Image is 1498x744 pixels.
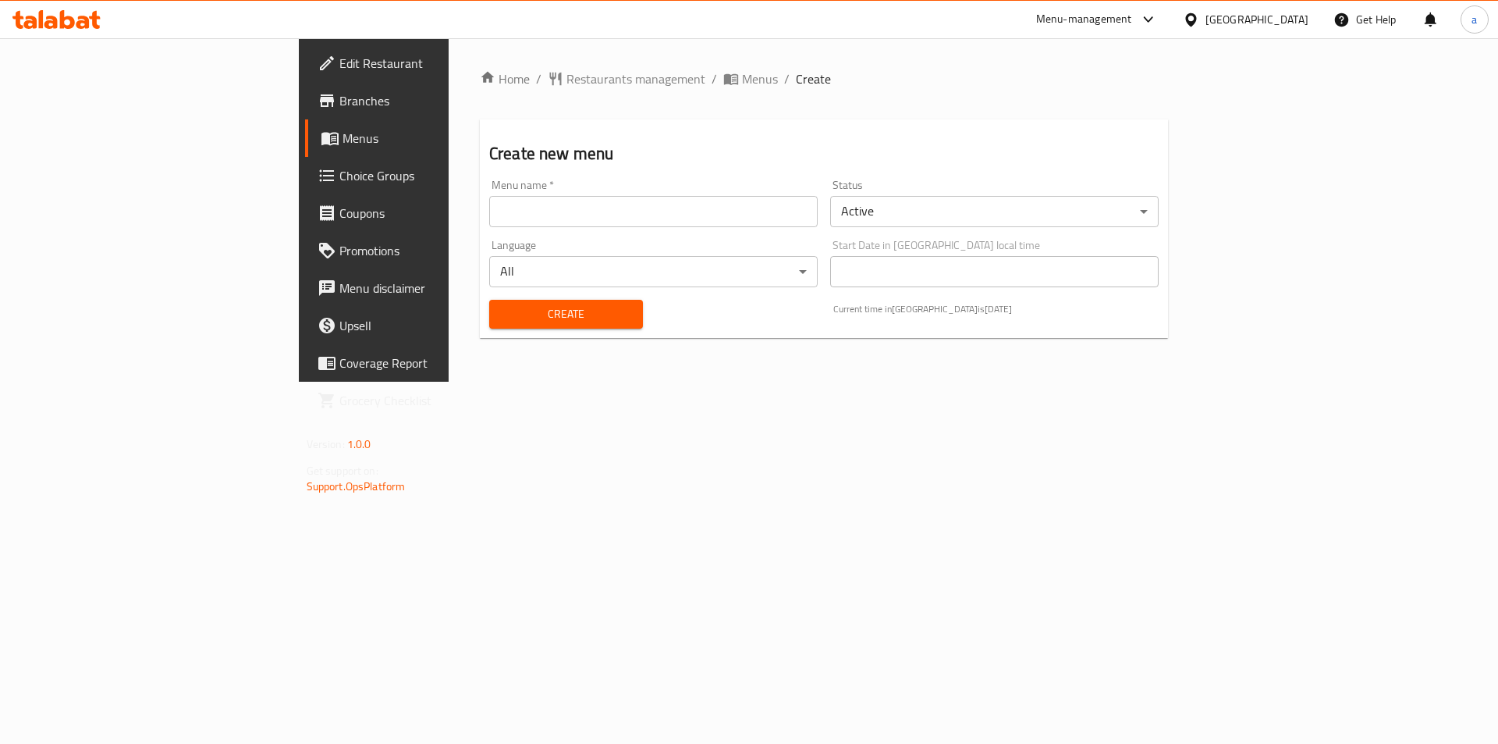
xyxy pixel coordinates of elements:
a: Edit Restaurant [305,44,549,82]
a: Support.OpsPlatform [307,476,406,497]
nav: breadcrumb [480,69,1168,88]
span: Menu disclaimer [339,279,537,297]
a: Restaurants management [548,69,705,88]
a: Promotions [305,232,549,269]
span: Menus [343,129,537,148]
a: Menus [723,69,778,88]
span: Create [796,69,831,88]
span: Choice Groups [339,166,537,185]
a: Menu disclaimer [305,269,549,307]
span: Promotions [339,241,537,260]
span: Menus [742,69,778,88]
input: Please enter Menu name [489,196,818,227]
span: Coverage Report [339,354,537,372]
a: Coupons [305,194,549,232]
a: Choice Groups [305,157,549,194]
span: Coupons [339,204,537,222]
li: / [712,69,717,88]
li: / [784,69,790,88]
p: Current time in [GEOGRAPHIC_DATA] is [DATE] [833,302,1159,316]
div: Active [830,196,1159,227]
span: 1.0.0 [347,434,371,454]
a: Coverage Report [305,344,549,382]
a: Upsell [305,307,549,344]
div: [GEOGRAPHIC_DATA] [1205,11,1308,28]
a: Menus [305,119,549,157]
span: Version: [307,434,345,454]
div: All [489,256,818,287]
span: Create [502,304,630,324]
span: Edit Restaurant [339,54,537,73]
a: Grocery Checklist [305,382,549,419]
span: Restaurants management [566,69,705,88]
span: a [1471,11,1477,28]
span: Upsell [339,316,537,335]
span: Grocery Checklist [339,391,537,410]
div: Menu-management [1036,10,1132,29]
button: Create [489,300,643,329]
span: Get support on: [307,461,378,481]
a: Branches [305,82,549,119]
h2: Create new menu [489,142,1159,166]
span: Branches [339,91,537,110]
